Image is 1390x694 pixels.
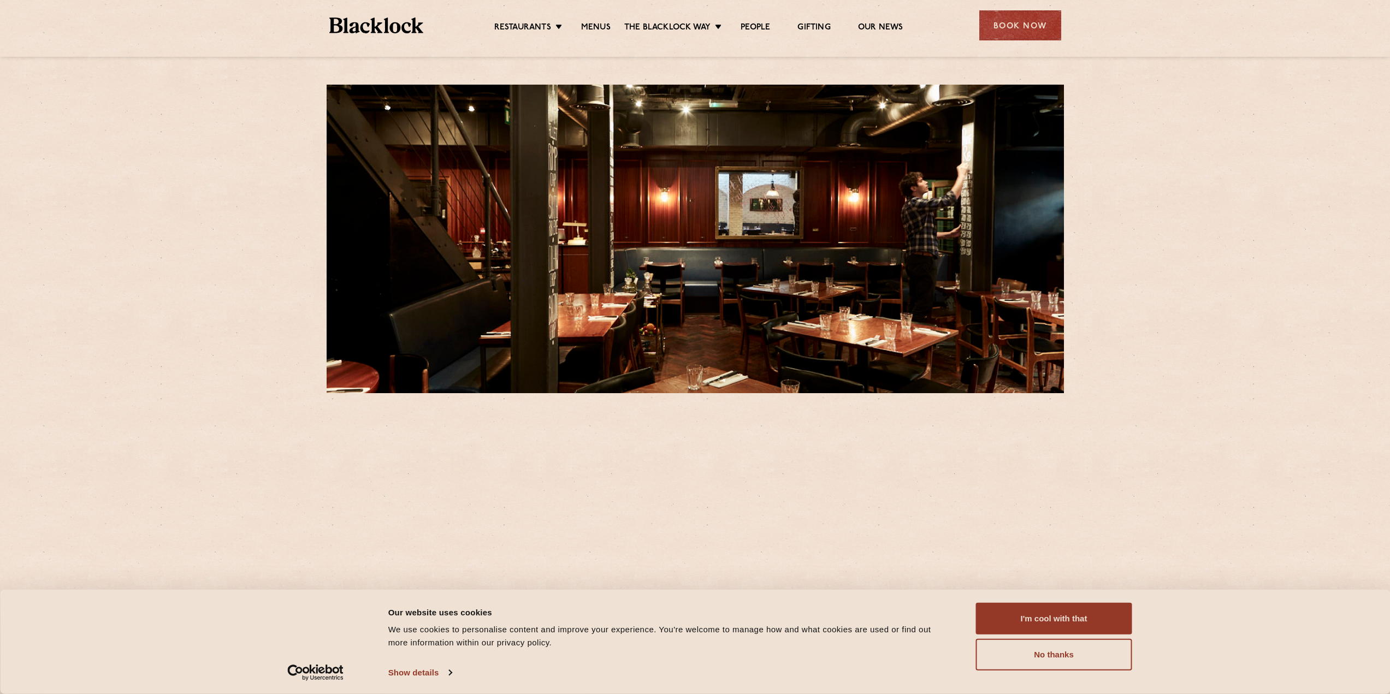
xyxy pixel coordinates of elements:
a: People [741,22,770,34]
a: The Blacklock Way [624,22,711,34]
img: BL_Textured_Logo-footer-cropped.svg [329,17,424,33]
a: Gifting [797,22,830,34]
a: Show details [388,665,452,681]
a: Usercentrics Cookiebot - opens in a new window [268,665,363,681]
button: I'm cool with that [976,603,1132,634]
div: Book Now [979,10,1061,40]
button: No thanks [976,639,1132,671]
a: Menus [581,22,611,34]
a: Restaurants [494,22,551,34]
a: Our News [858,22,903,34]
div: Our website uses cookies [388,606,951,619]
div: We use cookies to personalise content and improve your experience. You're welcome to manage how a... [388,623,951,649]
